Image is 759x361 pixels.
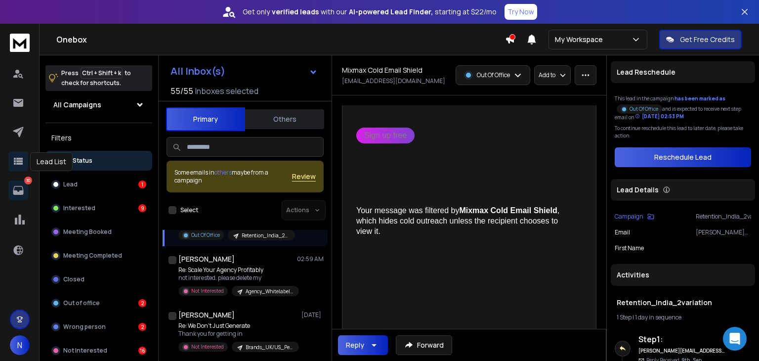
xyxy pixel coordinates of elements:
p: Get only with our starting at $22/mo [243,7,497,17]
button: N [10,335,30,355]
div: Lead List [30,152,73,171]
div: 1 [138,180,146,188]
button: Reschedule Lead [615,147,751,167]
div: 9 [138,204,146,212]
div: Open Intercom Messenger [723,327,747,351]
button: Meeting Completed [45,246,152,266]
p: [EMAIL_ADDRESS][DOMAIN_NAME] [342,77,445,85]
p: Out Of Office [191,231,220,239]
p: Re: We Don’t Just Generate [178,322,297,330]
p: Lead [63,180,78,188]
button: Others [245,108,324,130]
button: Review [292,172,316,181]
span: Ctrl + Shift + k [81,67,123,79]
p: Interested [63,204,95,212]
h3: Filters [45,131,152,145]
span: 55 / 55 [170,85,193,97]
button: Meeting Booked [45,222,152,242]
p: Get Free Credits [680,35,735,45]
h1: All Inbox(s) [170,66,225,76]
img: logo [10,34,30,52]
a: Sign up free [356,128,415,143]
p: Lead Reschedule [617,67,675,77]
p: Add to [539,71,555,79]
p: Try Now [507,7,534,17]
button: Get Free Credits [659,30,742,49]
p: [PERSON_NAME][EMAIL_ADDRESS][DOMAIN_NAME] [696,228,751,236]
button: Try Now [505,4,537,20]
button: Reply [338,335,388,355]
p: Closed [63,275,84,283]
h1: Retention_India_2variation [617,298,749,308]
p: Press to check for shortcuts. [61,68,131,88]
button: All Campaigns [45,95,152,115]
strong: verified leads [272,7,319,17]
h3: Inboxes selected [195,85,258,97]
h6: Step 1 : [638,333,725,345]
div: | [617,314,749,321]
button: Primary [166,107,245,131]
p: Email [615,228,630,236]
h1: [PERSON_NAME] [178,310,235,320]
div: This lead in the campaign and is expected to receive next step email on [615,95,751,121]
p: Thank you for getting in [178,330,297,338]
p: 02:59 AM [297,255,324,263]
p: Agency_Whitelabeling_Manav_Apollo-leads [246,288,293,295]
p: Re: Scale Your Agency Profitably [178,266,297,274]
span: 1 day in sequence [635,313,681,321]
p: To continue reschedule this lead to later date, please take action. [615,125,751,139]
p: Out Of Office [630,105,658,113]
b: Mixmax Cold Email Shield [459,206,557,215]
div: Some emails in maybe from a campaign [174,169,292,184]
p: Not Interested [63,347,107,355]
p: Lead Details [617,185,659,195]
p: Meeting Completed [63,252,122,260]
p: Not Interested [191,343,224,351]
button: Out of office2 [45,293,152,313]
button: Campaign [615,213,654,221]
h6: [PERSON_NAME][EMAIL_ADDRESS][DOMAIN_NAME] [638,347,725,355]
p: All Status [64,157,92,165]
p: Retention_India_2variation [242,232,289,239]
h1: Onebox [56,34,505,45]
h1: Mixmax Cold Email Shield [342,65,422,75]
a: 30 [8,180,28,200]
span: others [214,168,232,177]
button: Closed [45,270,152,289]
p: Wrong person [63,323,106,331]
label: Select [180,206,198,214]
strong: AI-powered Lead Finder, [349,7,433,17]
div: Activities [611,264,755,286]
span: has been marked as [675,95,725,102]
div: Reply [346,340,364,350]
button: Not Interested16 [45,341,152,361]
div: Your message was filtered by , which hides cold outreach unless the recipient chooses to view it. [356,206,574,237]
p: Retention_India_2variation [696,213,751,221]
span: 1 Step [617,313,632,321]
button: Lead1 [45,175,152,194]
button: Interested9 [45,198,152,218]
button: All Status [45,151,152,171]
div: 2 [138,299,146,307]
p: First Name [615,244,644,252]
p: [DATE] [301,311,324,319]
h1: [PERSON_NAME] [178,254,235,264]
button: Wrong person2 [45,317,152,337]
button: All Inbox(s) [163,61,326,81]
div: 2 [138,323,146,331]
p: Meeting Booked [63,228,112,236]
p: Out of office [63,299,100,307]
p: My Workspace [555,35,607,45]
p: 30 [24,177,32,184]
p: Not Interested [191,287,224,295]
p: Campaign [615,213,643,221]
p: not interested. please delete my [178,274,297,282]
div: [DATE] 02:53 PM [635,113,684,120]
button: Forward [396,335,452,355]
h1: All Campaigns [53,100,101,110]
p: Brands_UK/US_Performance-marketing [246,344,293,351]
p: Out Of Office [477,71,510,79]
